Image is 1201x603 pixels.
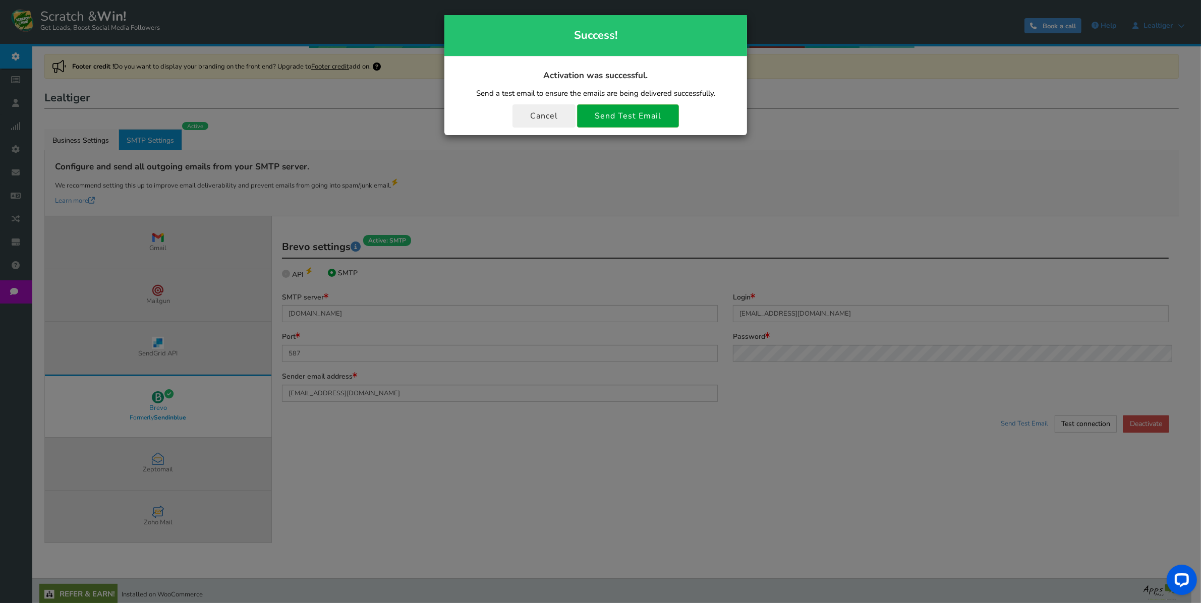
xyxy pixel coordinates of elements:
iframe: LiveChat chat widget [1159,561,1201,603]
p: Send a test email to ensure the emails are being delivered successfully. [460,88,732,99]
h4: Activation was successful. [452,69,739,83]
button: Cancel [512,104,576,128]
h4: Success! [457,28,734,43]
button: Send Test Email [577,104,679,128]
